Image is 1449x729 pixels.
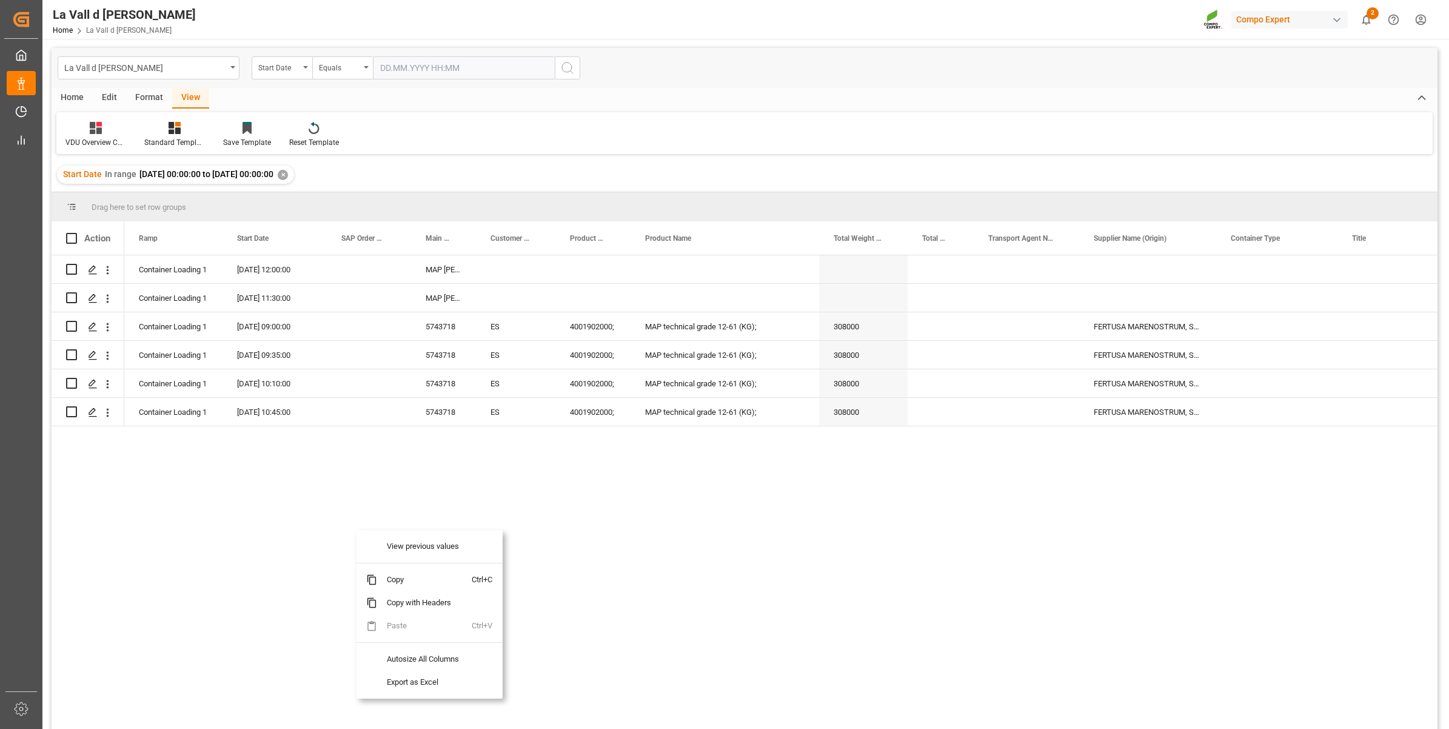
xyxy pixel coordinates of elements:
div: La Vall d [PERSON_NAME] [53,5,196,24]
span: Customer Country (Destination) [490,234,530,243]
div: Container Loading 1 [139,256,208,284]
div: Press SPACE to select this row. [52,284,124,312]
div: FERTUSA MARENOSTRUM, SLU [1079,398,1216,426]
span: Title [1352,234,1366,243]
div: ES [476,398,555,426]
div: ✕ [278,170,288,180]
div: ES [476,312,555,340]
div: Container Loading 1 [139,313,208,341]
div: 308000 [819,312,908,340]
div: 5743718 [411,398,476,426]
span: Total Number Of Packages [922,234,948,243]
div: Equals [319,59,360,73]
div: Container Loading 1 [139,341,208,369]
img: Screenshot%202023-09-29%20at%2010.02.21.png_1712312052.png [1203,9,1223,30]
span: View previous values [377,535,472,558]
div: [DATE] 10:10:00 [223,369,327,397]
div: Reset Template [289,137,339,148]
div: 308000 [819,398,908,426]
div: FERTUSA MARENOSTRUM, SLU [1079,369,1216,397]
span: Transport Agent Name [988,234,1054,243]
div: Container Loading 1 [139,398,208,426]
span: In range [105,169,136,179]
span: [DATE] 00:00:00 to [DATE] 00:00:00 [139,169,273,179]
div: MAP technical grade 12-61 (KG); [631,312,819,340]
div: 308000 [819,341,908,369]
span: SAP Order Number [341,234,386,243]
div: MAP technical grade 12-61 (KG); [631,341,819,369]
div: View [172,88,209,109]
div: 5743718 [411,312,476,340]
div: Standard Templates [144,137,205,148]
span: Export as Excel [377,671,472,694]
span: Start Date [237,234,269,243]
div: 4001902000; [555,312,631,340]
div: Format [126,88,172,109]
div: [DATE] 11:30:00 [223,284,327,312]
div: ES [476,369,555,397]
div: ES [476,341,555,369]
div: Edit [93,88,126,109]
button: Compo Expert [1231,8,1353,31]
span: Container Type [1231,234,1280,243]
span: Ctrl+C [472,568,498,591]
div: 4001902000; [555,341,631,369]
div: Container Loading 1 [139,370,208,398]
button: open menu [58,56,239,79]
div: VDU Overview Carretileros [65,137,126,148]
div: Home [52,88,93,109]
span: Autosize All Columns [377,648,472,671]
div: MAP technical grade 12-61 (KG); [631,369,819,397]
button: open menu [312,56,373,79]
div: Press SPACE to select this row. [52,312,124,341]
span: Main Reference [426,234,450,243]
a: Home [53,26,73,35]
span: Paste [377,614,472,637]
div: Action [84,233,110,244]
span: 2 [1367,7,1379,19]
div: Save Template [223,137,271,148]
div: MAP technical grade 12-61 (KG); [631,398,819,426]
span: Copy with Headers [377,591,472,614]
div: 4001902000; [555,398,631,426]
div: 5743718 [411,369,476,397]
div: Press SPACE to select this row. [52,398,124,426]
div: [DATE] 09:00:00 [223,312,327,340]
div: Press SPACE to select this row. [52,341,124,369]
div: Compo Expert [1231,11,1348,29]
div: FERTUSA MARENOSTRUM, SLU [1079,312,1216,340]
div: [DATE] 09:35:00 [223,341,327,369]
div: MAP [PERSON_NAME] Handel 5744591 [411,255,476,283]
div: MAP [PERSON_NAME] Handel 5744591 [411,284,476,312]
div: 308000 [819,369,908,397]
button: Help Center [1380,6,1407,33]
button: search button [555,56,580,79]
span: Start Date [63,169,102,179]
span: Ctrl+V [472,614,498,637]
span: Supplier Name (Origin) [1094,234,1166,243]
div: La Vall d [PERSON_NAME] [64,59,226,75]
div: 5743718 [411,341,476,369]
div: Container Loading 1 [139,284,208,312]
input: DD.MM.YYYY HH:MM [373,56,555,79]
div: Start Date [258,59,300,73]
span: Product Number [570,234,605,243]
span: Ramp [139,234,158,243]
span: Drag here to set row groups [92,203,186,212]
div: FERTUSA MARENOSTRUM, SLU [1079,341,1216,369]
div: [DATE] 10:45:00 [223,398,327,426]
span: Copy [377,568,472,591]
div: Press SPACE to select this row. [52,255,124,284]
button: open menu [252,56,312,79]
div: 4001902000; [555,369,631,397]
span: Product Name [645,234,691,243]
div: Press SPACE to select this row. [52,369,124,398]
div: [DATE] 12:00:00 [223,255,327,283]
button: show 2 new notifications [1353,6,1380,33]
span: Total Weight (in KGM) [834,234,882,243]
